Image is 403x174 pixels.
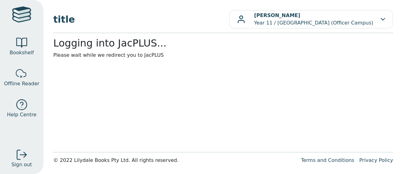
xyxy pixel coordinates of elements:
[7,111,36,118] span: Help Centre
[53,12,229,26] span: title
[359,157,393,163] a: Privacy Policy
[254,12,300,18] b: [PERSON_NAME]
[53,37,393,49] h2: Logging into JacPLUS...
[11,161,32,168] span: Sign out
[53,51,393,59] p: Please wait while we redirect you to JacPLUS
[254,12,373,27] p: Year 11 / [GEOGRAPHIC_DATA] (Officer Campus)
[53,157,296,164] div: © 2022 Lilydale Books Pty Ltd. All rights reserved.
[301,157,354,163] a: Terms and Conditions
[229,10,393,29] button: [PERSON_NAME]Year 11 / [GEOGRAPHIC_DATA] (Officer Campus)
[4,80,39,87] span: Offline Reader
[10,49,34,56] span: Bookshelf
